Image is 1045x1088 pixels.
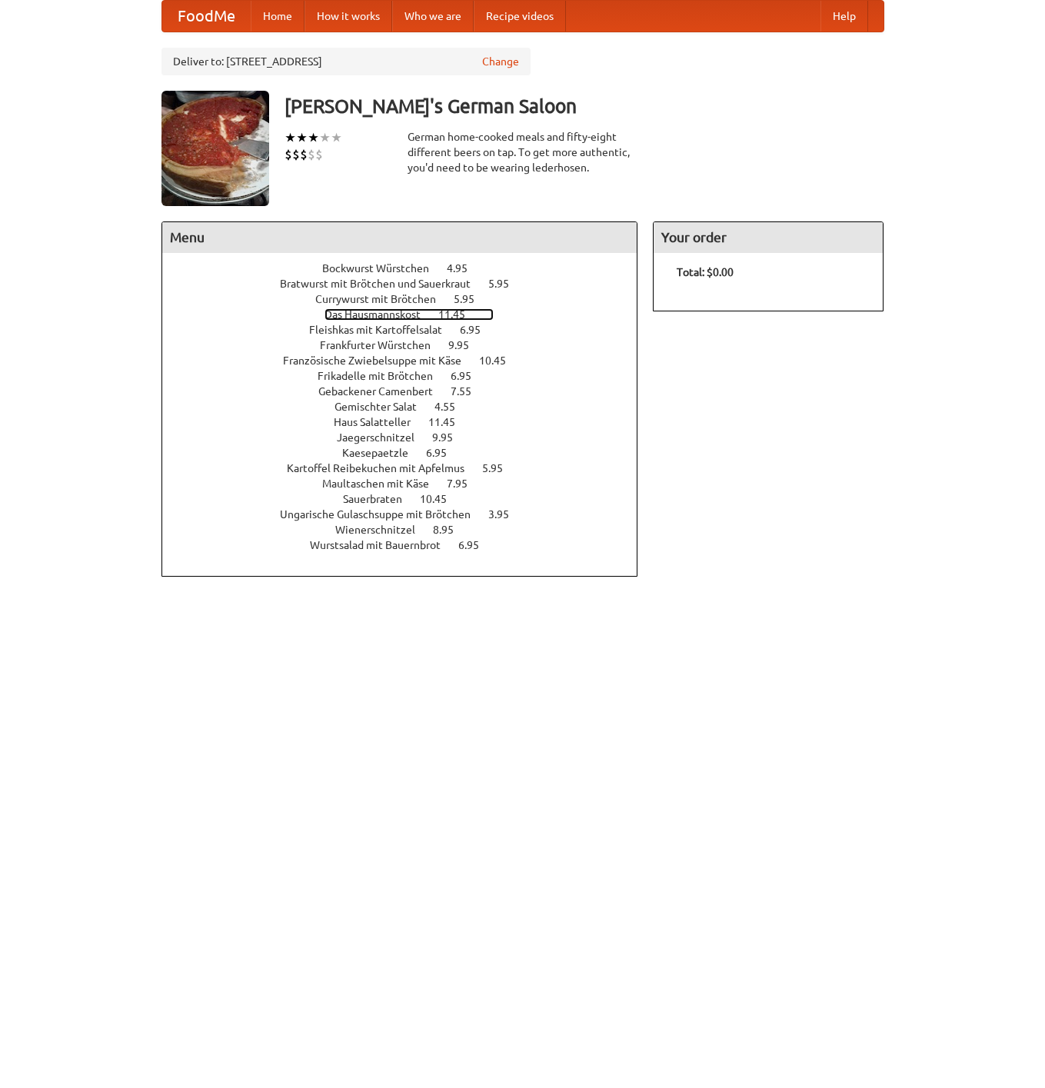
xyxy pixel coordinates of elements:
span: Wienerschnitzel [335,524,431,536]
a: Home [251,1,305,32]
span: Fleishkas mit Kartoffelsalat [309,324,458,336]
img: angular.jpg [161,91,269,206]
span: Sauerbraten [343,493,418,505]
span: Französische Zwiebelsuppe mit Käse [283,354,477,367]
li: $ [300,146,308,163]
span: 9.95 [432,431,468,444]
span: Kartoffel Reibekuchen mit Apfelmus [287,462,480,474]
a: Maultaschen mit Käse 7.95 [322,477,496,490]
li: ★ [331,129,342,146]
a: Kartoffel Reibekuchen mit Apfelmus 5.95 [287,462,531,474]
span: 6.95 [458,539,494,551]
a: Wurstsalad mit Bauernbrot 6.95 [310,539,508,551]
a: Change [482,54,519,69]
span: Haus Salatteller [334,416,426,428]
span: Currywurst mit Brötchen [315,293,451,305]
a: Haus Salatteller 11.45 [334,416,484,428]
span: 10.45 [479,354,521,367]
span: Gebackener Camenbert [318,385,448,398]
span: 5.95 [454,293,490,305]
span: Gemischter Salat [334,401,432,413]
a: Jaegerschnitzel 9.95 [337,431,481,444]
a: Who we are [392,1,474,32]
span: 8.95 [433,524,469,536]
h4: Your order [654,222,883,253]
li: ★ [319,129,331,146]
li: ★ [285,129,296,146]
a: Das Hausmannskost 11.45 [324,308,494,321]
span: Kaesepaetzle [342,447,424,459]
span: 6.95 [451,370,487,382]
span: 11.45 [428,416,471,428]
span: Frikadelle mit Brötchen [318,370,448,382]
a: Fleishkas mit Kartoffelsalat 6.95 [309,324,509,336]
b: Total: $0.00 [677,266,734,278]
a: Gebackener Camenbert 7.55 [318,385,500,398]
a: Sauerbraten 10.45 [343,493,475,505]
span: 11.45 [438,308,481,321]
span: 6.95 [460,324,496,336]
span: 5.95 [482,462,518,474]
li: ★ [308,129,319,146]
span: Ungarische Gulaschsuppe mit Brötchen [280,508,486,521]
a: Frikadelle mit Brötchen 6.95 [318,370,500,382]
a: Frankfurter Würstchen 9.95 [320,339,498,351]
span: 7.55 [451,385,487,398]
a: Bratwurst mit Brötchen und Sauerkraut 5.95 [280,278,537,290]
span: 4.95 [447,262,483,274]
span: 4.55 [434,401,471,413]
a: Wienerschnitzel 8.95 [335,524,482,536]
h4: Menu [162,222,637,253]
a: Currywurst mit Brötchen 5.95 [315,293,503,305]
h3: [PERSON_NAME]'s German Saloon [285,91,884,121]
span: Maultaschen mit Käse [322,477,444,490]
span: Bratwurst mit Brötchen und Sauerkraut [280,278,486,290]
span: Jaegerschnitzel [337,431,430,444]
a: Gemischter Salat 4.55 [334,401,484,413]
span: Das Hausmannskost [324,308,436,321]
div: Deliver to: [STREET_ADDRESS] [161,48,531,75]
a: How it works [305,1,392,32]
a: FoodMe [162,1,251,32]
li: $ [315,146,323,163]
a: Französische Zwiebelsuppe mit Käse 10.45 [283,354,534,367]
li: ★ [296,129,308,146]
span: 9.95 [448,339,484,351]
span: 5.95 [488,278,524,290]
span: Frankfurter Würstchen [320,339,446,351]
a: Help [820,1,868,32]
span: 3.95 [488,508,524,521]
span: Wurstsalad mit Bauernbrot [310,539,456,551]
li: $ [285,146,292,163]
a: Ungarische Gulaschsuppe mit Brötchen 3.95 [280,508,537,521]
a: Bockwurst Würstchen 4.95 [322,262,496,274]
span: 10.45 [420,493,462,505]
span: Bockwurst Würstchen [322,262,444,274]
span: 6.95 [426,447,462,459]
a: Recipe videos [474,1,566,32]
li: $ [308,146,315,163]
a: Kaesepaetzle 6.95 [342,447,475,459]
li: $ [292,146,300,163]
div: German home-cooked meals and fifty-eight different beers on tap. To get more authentic, you'd nee... [408,129,638,175]
span: 7.95 [447,477,483,490]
